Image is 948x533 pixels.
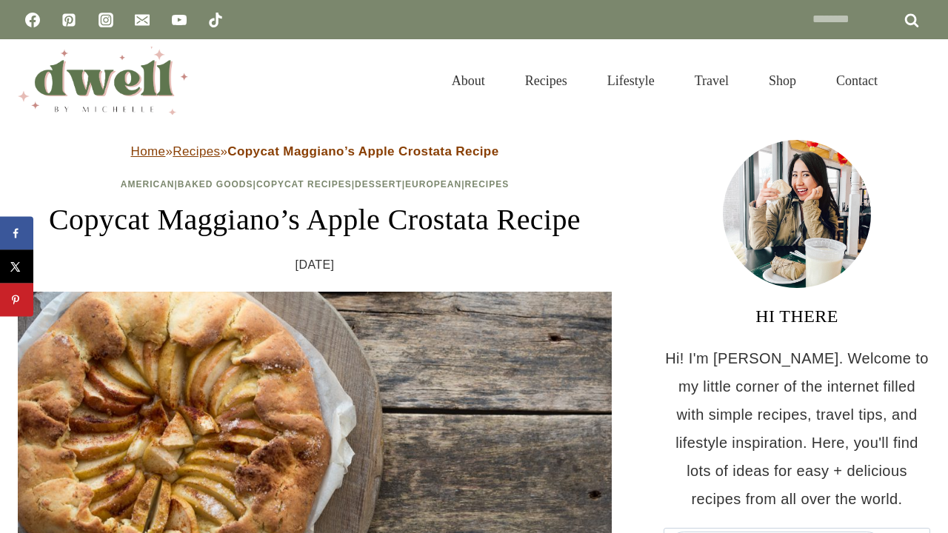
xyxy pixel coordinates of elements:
a: Pinterest [54,5,84,35]
a: Copycat Recipes [256,179,352,190]
time: [DATE] [296,254,335,276]
a: Recipes [173,144,220,158]
img: DWELL by michelle [18,47,188,115]
h1: Copycat Maggiano’s Apple Crostata Recipe [18,198,612,242]
button: View Search Form [905,68,930,93]
a: Recipes [464,179,509,190]
a: Facebook [18,5,47,35]
a: Contact [816,55,898,107]
strong: Copycat Maggiano’s Apple Crostata Recipe [227,144,498,158]
a: Recipes [505,55,587,107]
a: About [432,55,505,107]
a: Shop [749,55,816,107]
a: American [121,179,175,190]
span: » » [130,144,498,158]
nav: Primary Navigation [432,55,898,107]
a: Dessert [355,179,402,190]
a: TikTok [201,5,230,35]
p: Hi! I'm [PERSON_NAME]. Welcome to my little corner of the internet filled with simple recipes, tr... [664,344,930,513]
a: Baked Goods [178,179,253,190]
a: Home [130,144,165,158]
a: European [405,179,461,190]
a: Lifestyle [587,55,675,107]
a: YouTube [164,5,194,35]
a: Travel [675,55,749,107]
h3: HI THERE [664,303,930,329]
span: | | | | | [121,179,509,190]
a: Instagram [91,5,121,35]
a: Email [127,5,157,35]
